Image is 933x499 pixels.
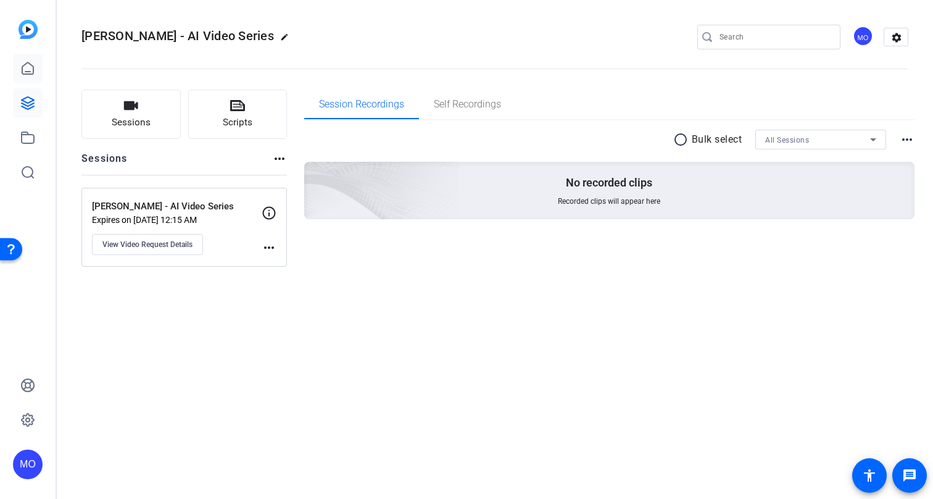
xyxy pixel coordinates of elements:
span: All Sessions [765,136,809,145]
p: No recorded clips [566,175,652,190]
mat-icon: more_horiz [900,132,914,147]
input: Search [719,30,831,44]
mat-icon: accessibility [862,468,877,483]
mat-icon: more_horiz [272,151,287,166]
button: View Video Request Details [92,234,203,255]
mat-icon: radio_button_unchecked [673,132,692,147]
h2: Sessions [81,151,128,175]
ngx-avatar: Maura Olson [853,26,874,48]
p: [PERSON_NAME] - AI Video Series [92,199,262,214]
div: MO [853,26,873,46]
span: Sessions [112,115,151,130]
span: Session Recordings [319,99,404,109]
span: Recorded clips will appear here [558,196,660,206]
mat-icon: edit [280,33,295,48]
img: blue-gradient.svg [19,20,38,39]
button: Sessions [81,90,181,139]
span: [PERSON_NAME] - AI Video Series [81,28,274,43]
mat-icon: settings [884,28,909,47]
span: View Video Request Details [102,240,193,249]
span: Scripts [223,115,252,130]
span: Self Recordings [434,99,501,109]
div: MO [13,450,43,479]
p: Bulk select [692,132,742,147]
p: Expires on [DATE] 12:15 AM [92,215,262,225]
img: embarkstudio-empty-session.png [166,40,460,308]
mat-icon: message [902,468,917,483]
mat-icon: more_horiz [262,240,276,255]
button: Scripts [188,90,288,139]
